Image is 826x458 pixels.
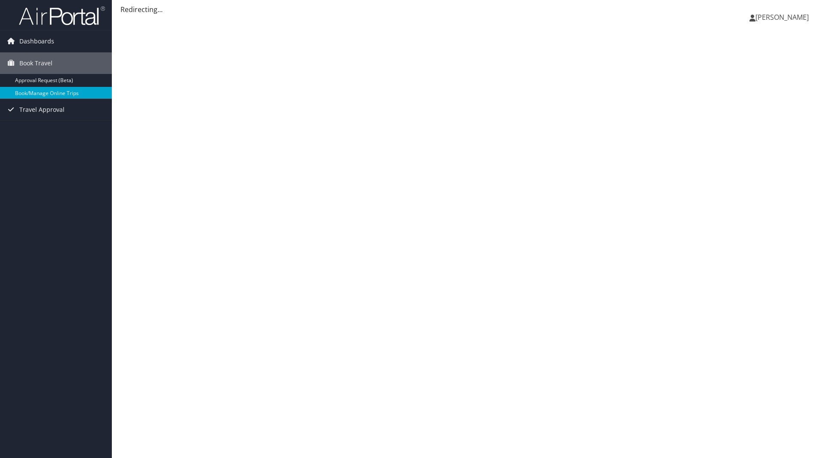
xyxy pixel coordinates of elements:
[19,31,54,52] span: Dashboards
[19,6,105,26] img: airportal-logo.png
[19,52,52,74] span: Book Travel
[19,99,65,120] span: Travel Approval
[755,12,809,22] span: [PERSON_NAME]
[749,4,817,30] a: [PERSON_NAME]
[120,4,817,15] div: Redirecting...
